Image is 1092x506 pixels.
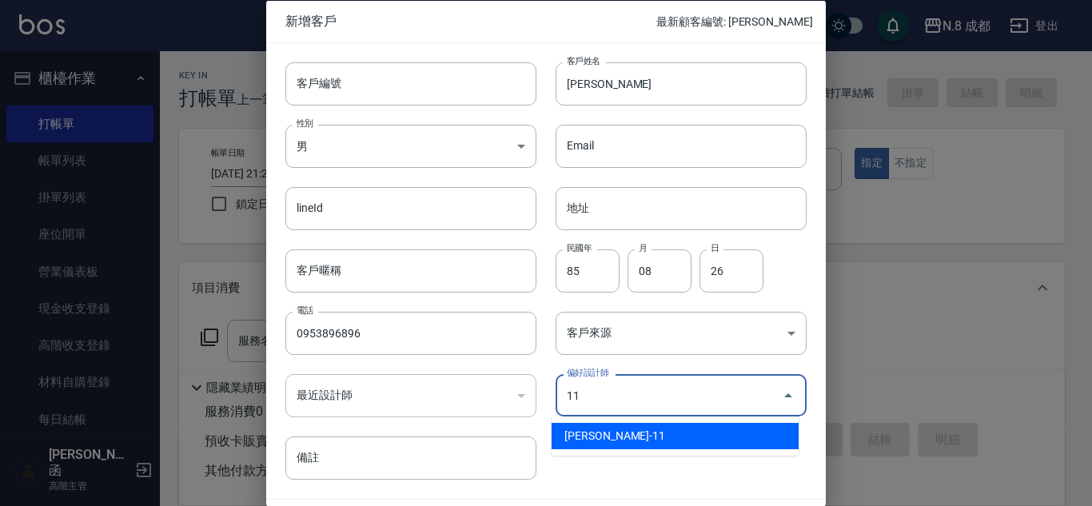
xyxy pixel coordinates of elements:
[656,13,813,30] p: 最新顧客編號: [PERSON_NAME]
[552,423,799,449] li: [PERSON_NAME]-11
[567,367,608,379] label: 偏好設計師
[285,13,656,29] span: 新增客戶
[285,124,536,167] div: 男
[297,117,313,129] label: 性別
[639,241,647,253] label: 月
[711,241,719,253] label: 日
[567,241,592,253] label: 民國年
[567,54,600,66] label: 客戶姓名
[297,305,313,317] label: 電話
[775,382,801,408] button: Close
